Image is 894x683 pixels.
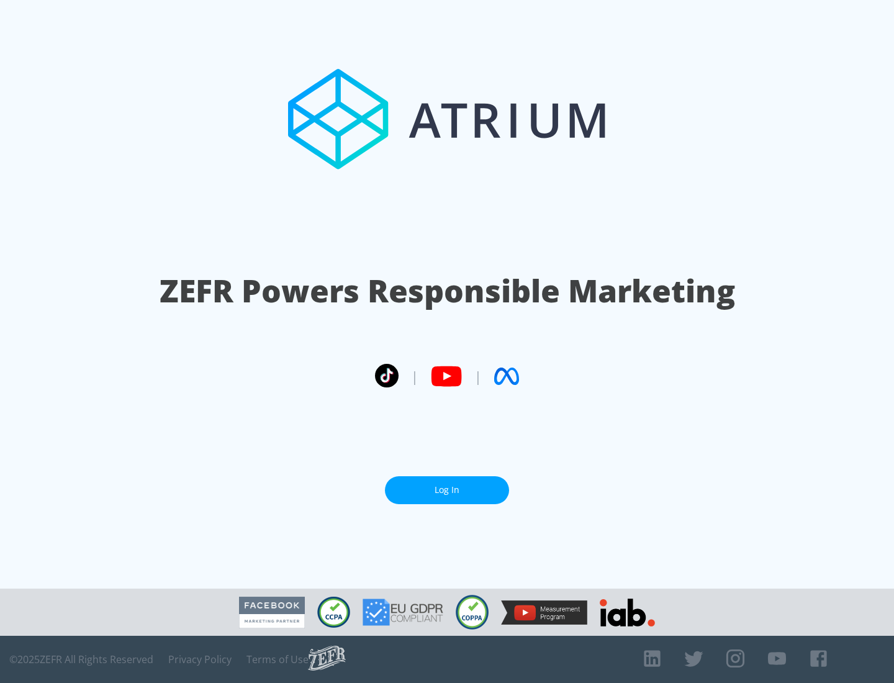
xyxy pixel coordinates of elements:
span: | [411,367,418,386]
img: Facebook Marketing Partner [239,597,305,628]
span: | [474,367,482,386]
a: Privacy Policy [168,653,232,666]
a: Terms of Use [246,653,309,666]
img: GDPR Compliant [363,599,443,626]
img: CCPA Compliant [317,597,350,628]
img: IAB [600,599,655,626]
span: © 2025 ZEFR All Rights Reserved [9,653,153,666]
img: YouTube Measurement Program [501,600,587,625]
h1: ZEFR Powers Responsible Marketing [160,269,735,312]
a: Log In [385,476,509,504]
img: COPPA Compliant [456,595,489,630]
